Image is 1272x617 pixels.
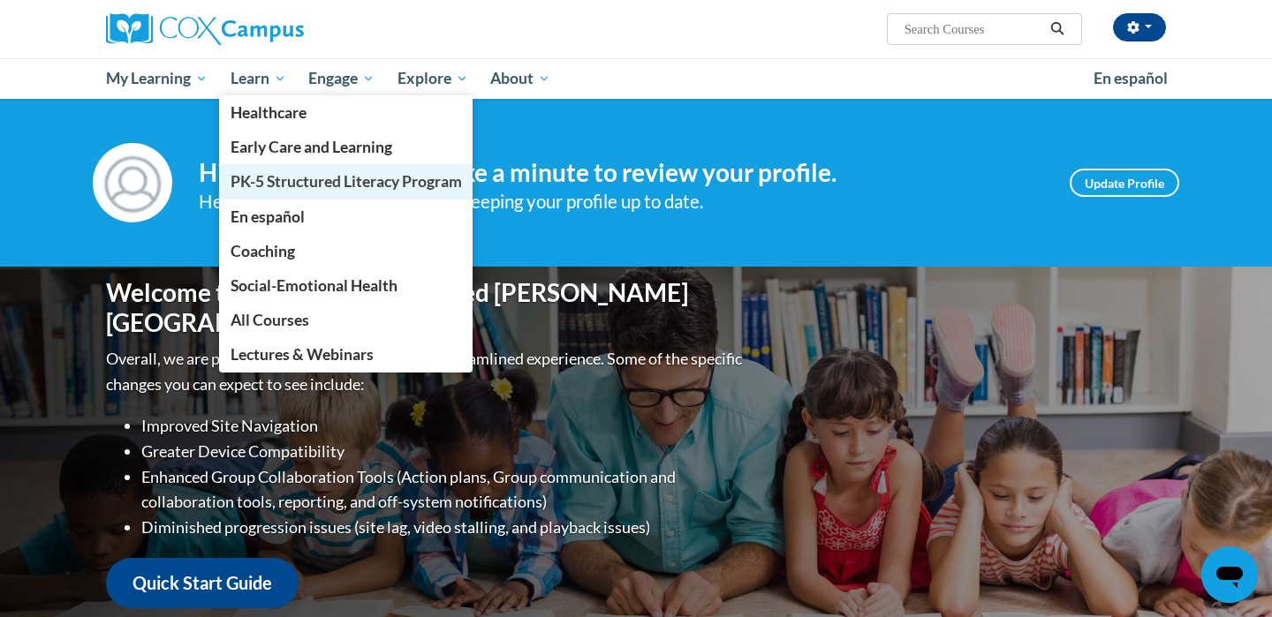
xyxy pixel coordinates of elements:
[219,234,473,268] a: Coaching
[219,58,298,99] a: Learn
[1201,546,1258,603] iframe: Button to launch messaging window
[231,345,374,364] span: Lectures & Webinars
[1082,60,1179,97] a: En español
[106,346,746,397] p: Overall, we are proud to provide you with a more streamlined experience. Some of the specific cha...
[106,558,299,608] a: Quick Start Guide
[95,58,219,99] a: My Learning
[106,13,304,45] img: Cox Campus
[490,68,550,89] span: About
[106,68,208,89] span: My Learning
[231,138,392,156] span: Early Care and Learning
[106,13,442,45] a: Cox Campus
[386,58,480,99] a: Explore
[231,242,295,260] span: Coaching
[219,337,473,372] a: Lectures & Webinars
[219,164,473,199] a: PK-5 Structured Literacy Program
[480,58,563,99] a: About
[219,268,473,303] a: Social-Emotional Health
[219,303,473,337] a: All Courses
[141,439,746,464] li: Greater Device Compatibility
[219,199,473,234] a: En español
[397,68,468,89] span: Explore
[199,158,1043,188] h4: Hi [PERSON_NAME]! Take a minute to review your profile.
[1044,19,1071,40] button: Search
[231,276,397,295] span: Social-Emotional Health
[1094,69,1168,87] span: En español
[308,68,375,89] span: Engage
[231,172,462,191] span: PK-5 Structured Literacy Program
[93,143,172,222] img: Profile Image
[106,278,746,337] h1: Welcome to the new and improved [PERSON_NAME][GEOGRAPHIC_DATA]
[297,58,386,99] a: Engage
[141,464,746,515] li: Enhanced Group Collaboration Tools (Action plans, Group communication and collaboration tools, re...
[1113,13,1166,41] button: Account Settings
[231,207,305,226] span: En español
[231,103,307,122] span: Healthcare
[1070,169,1179,197] a: Update Profile
[141,515,746,540] li: Diminished progression issues (site lag, video stalling, and playback issues)
[219,130,473,164] a: Early Care and Learning
[199,187,1043,216] div: Help improve your experience by keeping your profile up to date.
[219,95,473,130] a: Healthcare
[141,413,746,439] li: Improved Site Navigation
[79,58,1192,99] div: Main menu
[903,19,1044,40] input: Search Courses
[231,311,309,329] span: All Courses
[231,68,286,89] span: Learn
